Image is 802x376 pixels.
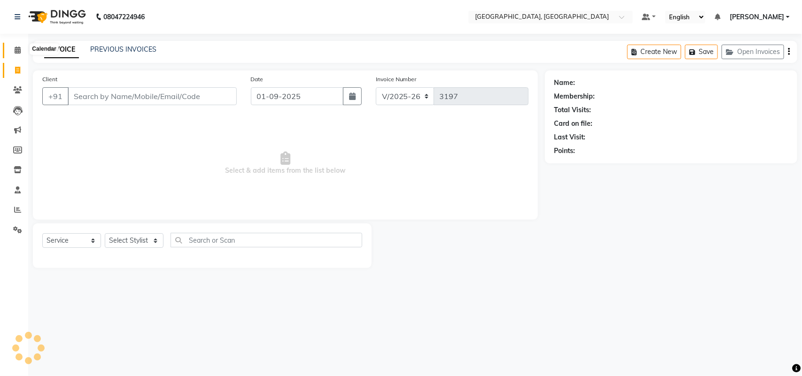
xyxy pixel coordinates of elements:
[627,45,681,59] button: Create New
[554,146,576,156] div: Points:
[171,233,362,247] input: Search or Scan
[554,119,593,129] div: Card on file:
[24,4,88,30] img: logo
[42,87,69,105] button: +91
[730,12,784,22] span: [PERSON_NAME]
[554,105,592,115] div: Total Visits:
[30,44,58,55] div: Calendar
[685,45,718,59] button: Save
[251,75,264,84] label: Date
[103,4,145,30] b: 08047224946
[42,116,529,210] span: Select & add items from the list below
[376,75,417,84] label: Invoice Number
[554,78,576,88] div: Name:
[42,75,57,84] label: Client
[68,87,237,105] input: Search by Name/Mobile/Email/Code
[722,45,784,59] button: Open Invoices
[90,45,156,54] a: PREVIOUS INVOICES
[554,132,586,142] div: Last Visit:
[554,92,595,101] div: Membership:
